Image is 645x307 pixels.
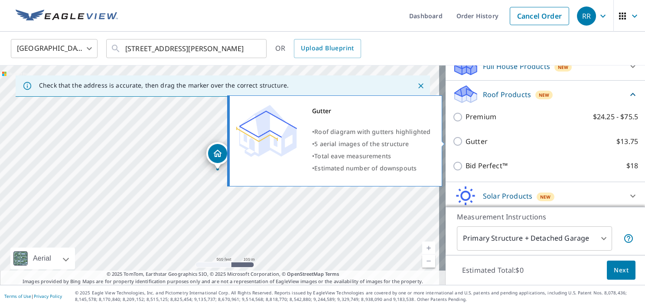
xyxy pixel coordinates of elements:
p: Full House Products [483,61,550,72]
span: Estimated number of downspouts [314,164,417,172]
p: Estimated Total: $0 [455,261,531,280]
span: © 2025 TomTom, Earthstar Geographics SIO, © 2025 Microsoft Corporation, © [107,271,339,278]
div: Roof ProductsNew [453,84,638,105]
span: Total eave measurements [314,152,391,160]
p: | [4,294,62,299]
span: New [540,193,551,200]
p: $18 [626,160,638,171]
a: Terms of Use [4,293,31,299]
div: [GEOGRAPHIC_DATA] [11,36,98,61]
div: Dropped pin, building 1, Residential property, 740 Everglades Ln Tracy, CA 95377 [206,142,229,169]
span: 5 aerial images of the structure [314,140,409,148]
a: Current Level 16, Zoom In [422,242,435,255]
div: Solar ProductsNew [453,186,638,206]
div: OR [275,39,361,58]
div: • [312,150,431,162]
p: Gutter [466,136,488,147]
span: Next [614,265,629,276]
input: Search by address or latitude-longitude [125,36,249,61]
a: OpenStreetMap [287,271,323,277]
p: Roof Products [483,89,531,100]
div: • [312,138,431,150]
p: Premium [466,111,496,122]
div: Aerial [30,248,54,269]
p: Measurement Instructions [457,212,634,222]
div: Primary Structure + Detached Garage [457,226,612,251]
span: Your report will include the primary structure and a detached garage if one exists. [623,233,634,244]
div: RR [577,7,596,26]
a: Privacy Policy [34,293,62,299]
div: Aerial [10,248,75,269]
p: $24.25 - $75.5 [593,111,638,122]
span: Upload Blueprint [301,43,354,54]
p: © 2025 Eagle View Technologies, Inc. and Pictometry International Corp. All Rights Reserved. Repo... [75,290,641,303]
span: Roof diagram with gutters highlighted [314,127,430,136]
p: Bid Perfect™ [466,160,508,171]
p: $13.75 [616,136,638,147]
p: Check that the address is accurate, then drag the marker over the correct structure. [39,82,289,89]
div: • [312,162,431,174]
button: Close [415,80,427,91]
img: EV Logo [16,10,118,23]
span: New [539,91,550,98]
a: Cancel Order [510,7,569,25]
p: Solar Products [483,191,532,201]
img: Premium [236,105,297,157]
div: Gutter [312,105,431,117]
div: • [312,126,431,138]
a: Current Level 16, Zoom Out [422,255,435,268]
button: Next [607,261,635,280]
a: Upload Blueprint [294,39,361,58]
span: New [558,64,569,71]
div: Full House ProductsNew [453,56,638,77]
a: Terms [325,271,339,277]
